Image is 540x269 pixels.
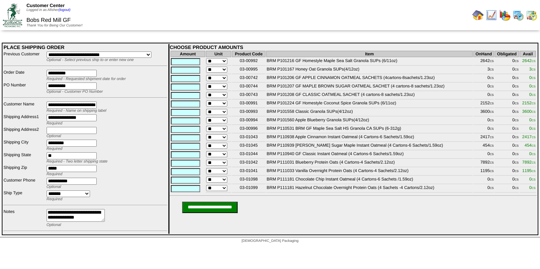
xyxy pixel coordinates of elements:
[232,159,266,167] td: 03-01042
[26,17,71,23] span: Bobs Red Mill GF
[3,209,46,227] td: Notes
[473,109,494,116] td: 3600
[3,114,46,126] td: Shipping Address1
[473,168,494,176] td: 1195
[532,110,535,114] span: CS
[266,58,473,66] td: BRM P101216 GF Homestyle Maple Sea Salt Granola SUPs (6/11oz)
[3,82,46,94] td: PO Number
[3,177,46,189] td: Customer Phone
[266,134,473,142] td: BRM P110938 Apple Cinnamon Instant Oatmeal (4 Cartons-6 Sachets/1.59oz)
[241,239,298,243] span: [DEMOGRAPHIC_DATA] Packaging
[266,109,473,116] td: BRM P101558 Classic Granola SUPs(4/12oz)
[515,161,518,164] span: CS
[490,102,493,105] span: CS
[532,119,535,122] span: CS
[494,92,519,99] td: 0
[532,178,535,181] span: CS
[232,66,266,74] td: 03-00995
[232,176,266,184] td: 03-01098
[532,77,535,80] span: CS
[266,75,473,82] td: BRM P101206 GF APPLE CINNAMON OATMEAL SACHETS (4cartons-8sachets/1.23oz)
[473,176,494,184] td: 0
[529,151,535,156] span: 0
[490,178,493,181] span: CS
[232,92,266,99] td: 03-00743
[490,153,493,156] span: CS
[490,119,493,122] span: CS
[494,83,519,91] td: 0
[490,77,493,80] span: CS
[532,85,535,88] span: CS
[3,127,46,139] td: Shipping Address2
[232,83,266,91] td: 03-00744
[515,136,518,139] span: CS
[532,136,535,139] span: CS
[266,176,473,184] td: BRM P111181 Chocolate Chip Instant Oatmeal (4 Cartons-6 Sachets /1.59oz)
[3,165,46,177] td: Shipping Zip
[266,151,473,159] td: BRM P110940 GF Classic Instant Oatmeal (4 Cartons-6 Sachets/1.59oz)
[266,92,473,99] td: BRM P101208 GF CLASSIC OATMEAL SACHET (4 cartons-8 sachets/1.23oz)
[473,66,494,74] td: 3
[494,100,519,108] td: 0
[515,110,518,114] span: CS
[494,134,519,142] td: 0
[266,83,473,91] td: BRM P101207 GF MAPLE BROWN SUGAR OATMEAL SACHET (4 cartons-8 sachets/1.23oz)
[473,159,494,167] td: 7892
[473,58,494,66] td: 2642
[232,100,266,108] td: 03-00991
[47,197,62,201] span: Required
[473,92,494,99] td: 0
[490,144,493,147] span: CS
[494,159,519,167] td: 0
[473,100,494,108] td: 2152
[47,223,61,227] span: Optional
[494,75,519,82] td: 0
[529,177,535,182] span: 0
[490,60,493,63] span: CS
[473,117,494,125] td: 0
[522,168,535,173] span: 1195
[529,67,535,72] span: 3
[473,151,494,159] td: 0
[532,161,535,164] span: CS
[494,109,519,116] td: 0
[515,85,518,88] span: CS
[473,134,494,142] td: 2417
[490,110,493,114] span: CS
[524,143,535,148] span: 454
[26,3,65,8] span: Customer Center
[47,185,61,189] span: Optional
[494,176,519,184] td: 0
[47,147,62,151] span: Required
[515,178,518,181] span: CS
[520,51,536,57] th: Avail
[472,10,484,21] img: home.gif
[3,190,46,201] td: Ship Type
[206,51,231,57] th: Unit
[59,8,71,12] a: (logout)
[490,68,493,71] span: CS
[494,151,519,159] td: 0
[47,90,103,94] span: Optional - Customer PO Number
[532,127,535,130] span: CS
[515,153,518,156] span: CS
[494,58,519,66] td: 0
[522,109,535,114] span: 3600
[232,75,266,82] td: 03-00742
[522,58,535,63] span: 2642
[532,60,535,63] span: CS
[473,83,494,91] td: 0
[529,126,535,131] span: 0
[47,121,62,126] span: Required
[494,142,519,150] td: 0
[515,60,518,63] span: CS
[494,51,519,57] th: Obligated
[529,84,535,88] span: 0
[532,144,535,147] span: CS
[532,153,535,156] span: CS
[490,187,493,190] span: CS
[232,151,266,159] td: 03-01044
[494,66,519,74] td: 0
[515,102,518,105] span: CS
[170,51,205,57] th: Amount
